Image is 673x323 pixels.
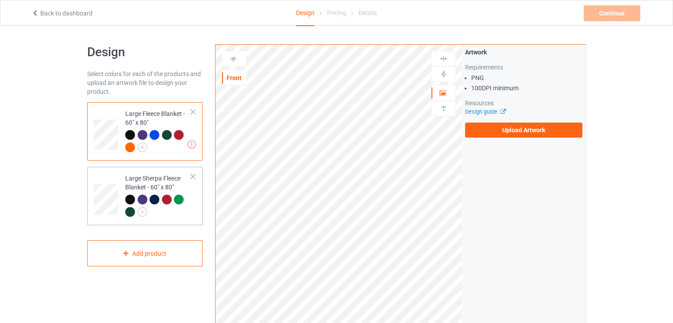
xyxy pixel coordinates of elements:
[87,69,203,96] div: Select colors for each of the products and upload an artwork file to design your product.
[222,73,246,82] div: Front
[138,142,147,152] img: svg+xml;base64,PD94bWwgdmVyc2lvbj0iMS4wIiBlbmNvZGluZz0iVVRGLTgiPz4KPHN2ZyB3aWR0aD0iMjJweCIgaGVpZ2...
[465,108,505,115] a: Design guide
[358,0,377,25] div: Details
[465,63,582,72] div: Requirements
[138,207,147,217] img: svg+xml;base64,PD94bWwgdmVyc2lvbj0iMS4wIiBlbmNvZGluZz0iVVRGLTgiPz4KPHN2ZyB3aWR0aD0iMjJweCIgaGVpZ2...
[471,84,582,92] li: 100 DPI minimum
[87,167,203,225] div: Large Sherpa Fleece Blanket - 60" x 80"
[471,73,582,82] li: PNG
[125,109,191,151] div: Large Fleece Blanket - 60" x 80"
[87,102,203,161] div: Large Fleece Blanket - 60" x 80"
[188,140,196,149] img: exclamation icon
[439,54,448,63] img: svg%3E%0A
[87,240,203,266] div: Add product
[465,123,582,138] label: Upload Artwork
[439,70,448,78] img: svg%3E%0A
[439,104,448,113] img: svg%3E%0A
[125,174,191,216] div: Large Sherpa Fleece Blanket - 60" x 80"
[296,0,315,26] div: Design
[465,48,582,57] div: Artwork
[327,0,346,25] div: Pricing
[465,99,582,108] div: Resources
[31,10,92,17] a: Back to dashboard
[87,44,203,60] h1: Design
